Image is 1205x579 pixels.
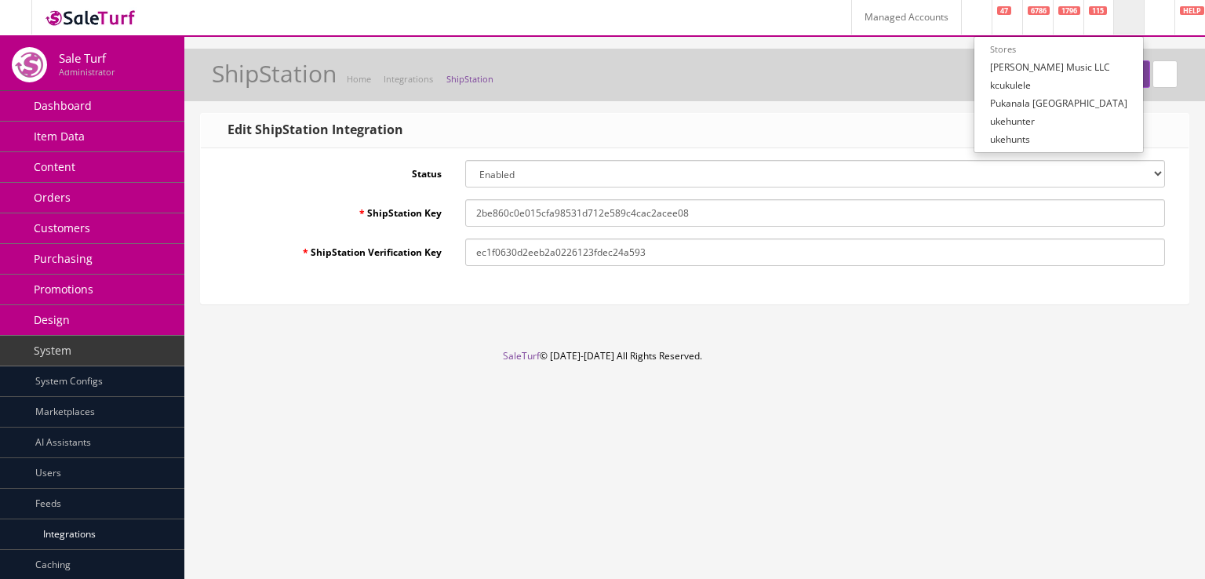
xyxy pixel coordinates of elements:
span: System [34,343,71,358]
a: Pukanala [GEOGRAPHIC_DATA] [974,94,1143,112]
li: Stores [974,41,1143,58]
span: Design [34,312,70,327]
a: ukehunts [974,130,1143,148]
img: joshlucio05 [12,47,47,82]
small: Administrator [59,66,115,78]
span: Content [34,159,75,174]
span: Customers [34,220,90,235]
span: HELP [1180,6,1204,15]
a: SaleTurf [503,349,540,362]
span: Promotions [34,282,93,297]
span: 115 [1089,6,1107,15]
span: Purchasing [34,251,93,266]
input: ShipStation Key [465,199,1165,227]
a: ukehunter [974,112,1143,130]
a: kcukulele [974,76,1143,94]
label: Status [213,160,453,181]
h4: Sale Turf [59,52,115,65]
h3: Edit ShipStation Integration [217,123,403,137]
a: Home [347,73,371,85]
a: [PERSON_NAME] Music LLC [974,58,1143,76]
label: ShipStation Key [213,199,453,220]
a: Integrations [384,73,433,85]
input: ShipStation Verification Key [465,239,1165,266]
a: ShipStation [446,73,493,85]
span: Orders [34,190,71,205]
span: 47 [997,6,1011,15]
img: SaleTurf [44,7,138,28]
span: Dashboard [34,98,92,113]
span: 6786 [1028,6,1050,15]
label: ShipStation Verification Key [213,239,453,260]
h1: ShipStation [212,60,337,86]
span: Item Data [34,129,85,144]
span: 1796 [1058,6,1080,15]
